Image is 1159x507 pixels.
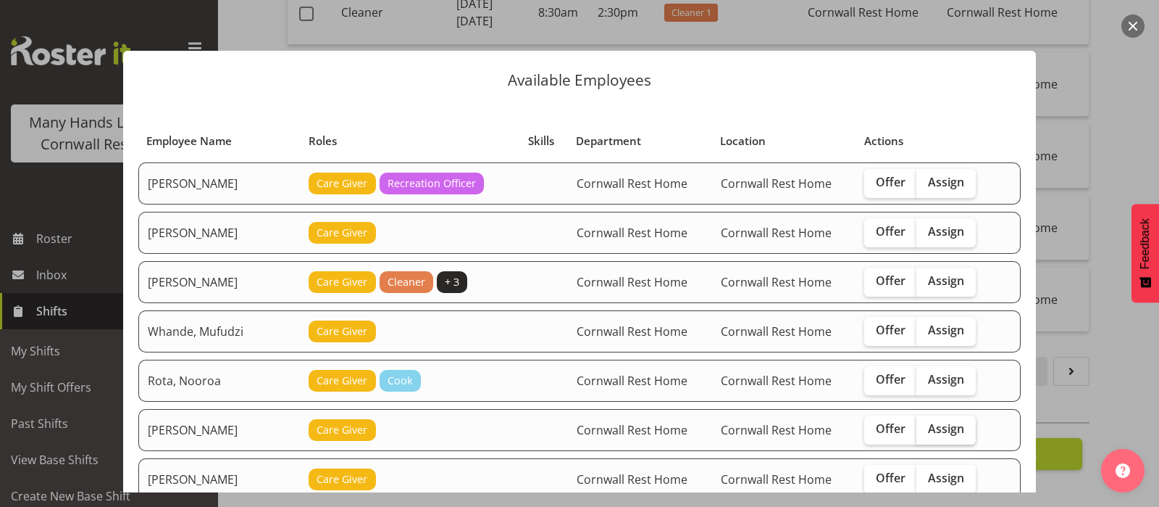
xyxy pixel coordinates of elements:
span: Cornwall Rest Home [577,176,687,191]
div: Actions [864,133,992,149]
td: Rota, Nooroa [138,360,300,402]
span: Feedback [1139,218,1152,269]
span: Cornwall Rest Home [721,274,832,290]
span: Assign [928,372,964,387]
td: Whande, Mufudzi [138,310,300,353]
span: Cornwall Rest Home [721,422,832,438]
button: Feedback - Show survey [1131,204,1159,302]
span: Cornwall Rest Home [577,274,687,290]
span: Cornwall Rest Home [577,373,687,389]
span: Cornwall Rest Home [577,471,687,487]
td: [PERSON_NAME] [138,261,300,303]
span: Cornwall Rest Home [577,225,687,241]
span: Care Giver [317,422,367,438]
span: Offer [876,421,905,436]
p: Available Employees [138,73,1021,88]
span: Cornwall Rest Home [721,373,832,389]
span: Care Giver [317,176,367,191]
span: Offer [876,372,905,387]
span: Cleaner [388,274,425,290]
span: Cook [388,373,413,389]
span: Cornwall Rest Home [721,176,832,191]
span: Offer [876,323,905,337]
span: Offer [876,224,905,239]
div: Location [720,133,848,149]
span: Cornwall Rest Home [577,422,687,438]
span: Cornwall Rest Home [721,471,832,487]
td: [PERSON_NAME] [138,212,300,254]
td: [PERSON_NAME] [138,458,300,500]
span: Assign [928,471,964,485]
div: Department [576,133,703,149]
img: help-xxl-2.png [1116,463,1130,478]
div: Skills [528,133,559,149]
span: Care Giver [317,274,367,290]
span: Offer [876,175,905,189]
div: Roles [309,133,512,149]
span: Assign [928,421,964,436]
span: Cornwall Rest Home [577,323,687,339]
span: + 3 [445,274,459,290]
span: Offer [876,471,905,485]
span: Care Giver [317,323,367,339]
td: [PERSON_NAME] [138,162,300,205]
span: Assign [928,323,964,337]
span: Cornwall Rest Home [721,225,832,241]
div: Employee Name [146,133,292,149]
span: Cornwall Rest Home [721,323,832,339]
span: Recreation Officer [388,176,476,191]
span: Assign [928,224,964,239]
span: Assign [928,273,964,288]
span: Care Giver [317,373,367,389]
span: Care Giver [317,471,367,487]
span: Offer [876,273,905,288]
td: [PERSON_NAME] [138,409,300,451]
span: Assign [928,175,964,189]
span: Care Giver [317,225,367,241]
